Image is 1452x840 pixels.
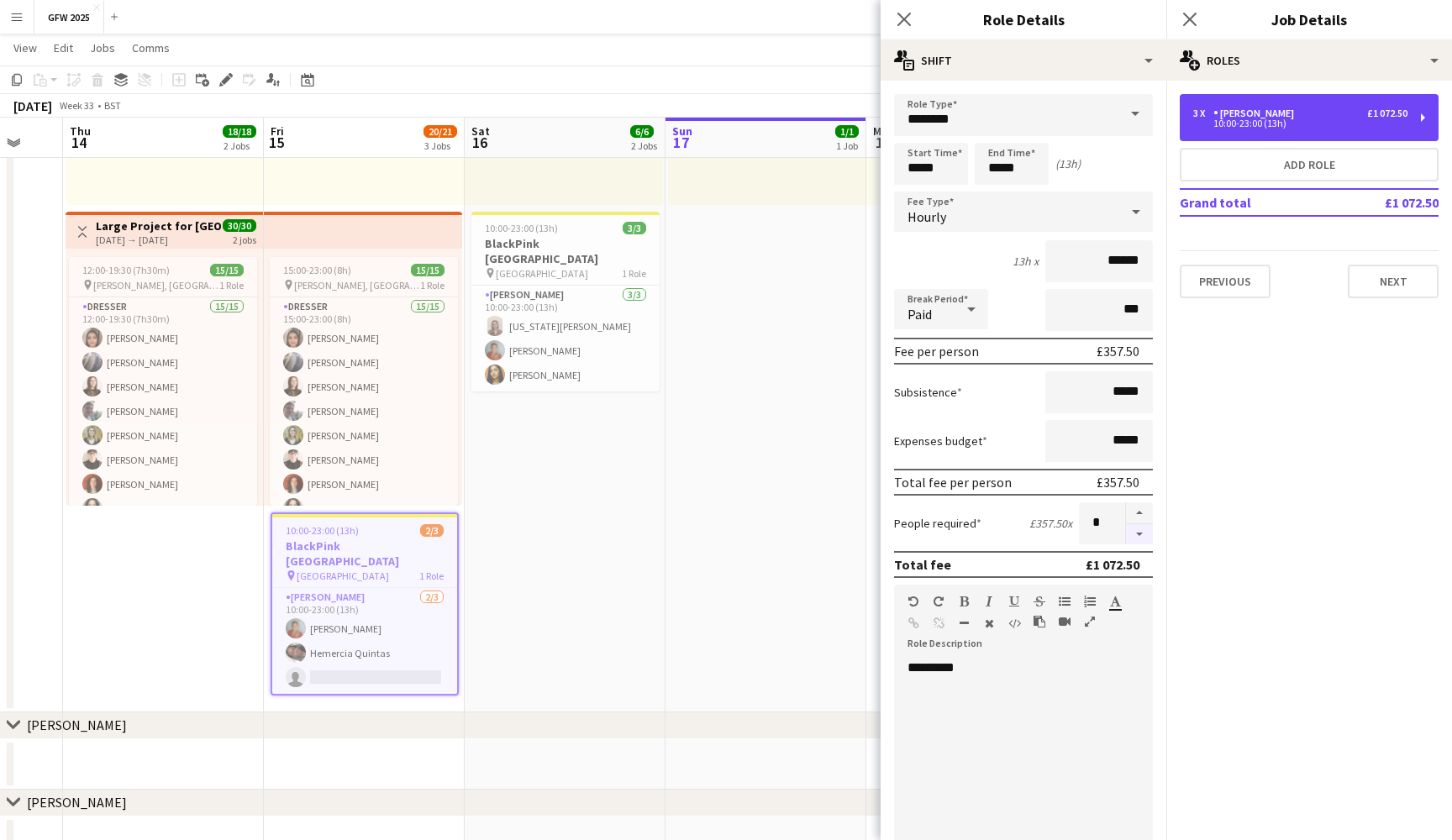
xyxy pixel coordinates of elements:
[270,297,458,696] app-card-role: Dresser15/1515:00-23:00 (8h)[PERSON_NAME][PERSON_NAME][PERSON_NAME][PERSON_NAME][PERSON_NAME][PER...
[1034,595,1045,608] button: Strikethrough
[983,595,995,608] button: Italic
[907,595,919,608] button: Undo
[82,264,170,276] span: 12:00-19:30 (7h30m)
[1166,8,1452,30] h3: Job Details
[283,264,351,276] span: 15:00-23:00 (8h)
[210,264,244,276] span: 15/15
[1180,189,1333,216] td: Grand total
[294,279,420,291] span: [PERSON_NAME], [GEOGRAPHIC_DATA]
[55,99,97,112] span: Week 33
[1097,343,1139,360] div: £357.50
[1097,474,1139,491] div: £357.50
[1333,189,1439,216] td: £1 072.50
[13,97,52,114] div: [DATE]
[835,125,859,138] span: 1/1
[271,512,459,696] app-job-card: 10:00-23:00 (13h)2/3BlackPink [GEOGRAPHIC_DATA] [GEOGRAPHIC_DATA]1 Role[PERSON_NAME]2/310:00-23:0...
[630,125,654,138] span: 6/6
[272,588,457,694] app-card-role: [PERSON_NAME]2/310:00-23:00 (13h)[PERSON_NAME]Hemercia Quintas
[894,556,951,573] div: Total fee
[423,125,457,138] span: 20/21
[286,524,359,537] span: 10:00-23:00 (13h)
[469,133,490,152] span: 16
[670,133,692,152] span: 17
[1367,108,1407,119] div: £1 072.50
[271,123,284,139] span: Fri
[104,99,121,112] div: BST
[125,37,176,59] a: Comms
[907,208,946,225] span: Hourly
[69,257,257,506] app-job-card: 12:00-19:30 (7h30m)15/15 [PERSON_NAME], [GEOGRAPHIC_DATA]1 RoleDresser15/1512:00-19:30 (7h30m)[PE...
[420,524,444,537] span: 2/3
[1166,40,1452,81] div: Roles
[836,139,858,152] div: 1 Job
[881,8,1166,30] h3: Role Details
[1126,524,1153,545] button: Decrease
[272,538,457,569] h3: BlackPink [GEOGRAPHIC_DATA]
[1029,516,1072,531] div: £357.50 x
[471,236,660,266] h3: BlackPink [GEOGRAPHIC_DATA]
[1086,556,1139,573] div: £1 072.50
[485,222,558,234] span: 10:00-23:00 (13h)
[27,717,127,733] div: [PERSON_NAME]
[622,267,646,280] span: 1 Role
[67,133,91,152] span: 14
[1055,156,1081,171] div: (13h)
[881,40,1166,81] div: Shift
[1213,108,1301,119] div: [PERSON_NAME]
[424,139,456,152] div: 3 Jobs
[933,595,944,608] button: Redo
[223,219,256,232] span: 30/30
[907,306,932,323] span: Paid
[54,40,73,55] span: Edit
[268,133,284,152] span: 15
[90,40,115,55] span: Jobs
[1008,595,1020,608] button: Underline
[411,264,445,276] span: 15/15
[1059,615,1071,628] button: Insert video
[496,267,588,280] span: [GEOGRAPHIC_DATA]
[1084,615,1096,628] button: Fullscreen
[1193,108,1213,119] div: 3 x
[132,40,170,55] span: Comms
[631,139,657,152] div: 2 Jobs
[420,279,445,291] span: 1 Role
[96,234,221,246] div: [DATE] → [DATE]
[471,286,660,391] app-card-role: [PERSON_NAME]3/310:00-23:00 (13h)[US_STATE][PERSON_NAME][PERSON_NAME][PERSON_NAME]
[96,218,221,234] h3: Large Project for [GEOGRAPHIC_DATA], [PERSON_NAME], [GEOGRAPHIC_DATA]
[471,123,490,139] span: Sat
[419,570,444,582] span: 1 Role
[70,123,91,139] span: Thu
[1084,595,1096,608] button: Ordered List
[7,37,44,59] a: View
[983,617,995,630] button: Clear Formatting
[83,37,122,59] a: Jobs
[871,133,895,152] span: 18
[623,222,646,234] span: 3/3
[93,279,219,291] span: [PERSON_NAME], [GEOGRAPHIC_DATA]
[1180,148,1439,181] button: Add role
[1180,265,1270,298] button: Previous
[873,123,895,139] span: Mon
[13,40,37,55] span: View
[69,297,257,696] app-card-role: Dresser15/1512:00-19:30 (7h30m)[PERSON_NAME][PERSON_NAME][PERSON_NAME][PERSON_NAME][PERSON_NAME][...
[1126,502,1153,524] button: Increase
[223,125,256,138] span: 18/18
[894,474,1012,491] div: Total fee per person
[34,1,104,34] button: GFW 2025
[1008,617,1020,630] button: HTML Code
[958,595,970,608] button: Bold
[672,123,692,139] span: Sun
[27,794,127,811] div: [PERSON_NAME]
[1348,265,1439,298] button: Next
[894,433,987,449] label: Expenses budget
[224,139,255,152] div: 2 Jobs
[1059,595,1071,608] button: Unordered List
[894,516,981,531] label: People required
[894,343,979,360] div: Fee per person
[270,257,458,506] app-job-card: 15:00-23:00 (8h)15/15 [PERSON_NAME], [GEOGRAPHIC_DATA]1 RoleDresser15/1515:00-23:00 (8h)[PERSON_N...
[894,385,962,400] label: Subsistence
[219,279,244,291] span: 1 Role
